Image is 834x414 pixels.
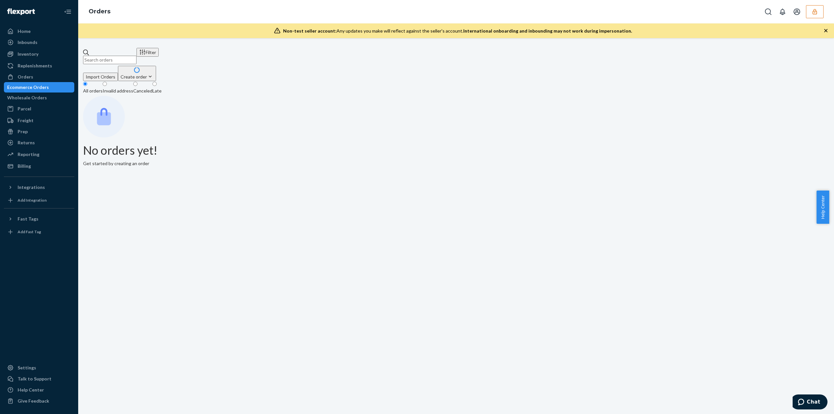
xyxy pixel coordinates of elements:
a: Inbounds [4,37,74,48]
a: Add Integration [4,195,74,206]
img: Empty list [83,96,125,137]
button: Filter [137,48,159,57]
div: Give Feedback [18,398,49,404]
div: Orders [18,74,33,80]
input: Invalid address [103,82,107,86]
a: Settings [4,363,74,373]
div: Help Center [18,387,44,393]
a: Wholesale Orders [4,93,74,103]
img: Flexport logo [7,8,35,15]
div: Returns [18,139,35,146]
div: Create order [121,73,153,80]
a: Parcel [4,104,74,114]
input: Search orders [83,56,137,64]
a: Billing [4,161,74,171]
a: Home [4,26,74,36]
div: Freight [18,117,34,124]
div: Prep [18,128,28,135]
div: Fast Tags [18,216,38,222]
div: Talk to Support [18,376,51,382]
button: Integrations [4,182,74,193]
button: Help Center [816,191,829,224]
button: Open Search Box [762,5,775,18]
div: Any updates you make will reflect against the seller's account. [283,28,632,34]
div: Reporting [18,151,39,158]
div: Add Fast Tag [18,229,41,235]
div: Ecommerce Orders [7,84,49,91]
button: Close Navigation [61,5,74,18]
button: Open notifications [776,5,789,18]
a: Help Center [4,385,74,395]
p: Get started by creating an order [83,160,829,167]
input: All orders [83,82,87,86]
button: Fast Tags [4,214,74,224]
a: Ecommerce Orders [4,82,74,93]
button: Talk to Support [4,374,74,384]
a: Freight [4,115,74,126]
a: Add Fast Tag [4,227,74,237]
iframe: Opens a widget where you can chat to one of our agents [793,394,827,411]
button: Import Orders [83,73,118,81]
span: International onboarding and inbounding may not work during impersonation. [463,28,632,34]
a: Orders [4,72,74,82]
div: Replenishments [18,63,52,69]
a: Prep [4,126,74,137]
input: Canceled [133,82,137,86]
div: Filter [139,49,156,56]
div: Billing [18,163,31,169]
button: Create order [118,66,156,81]
div: Settings [18,364,36,371]
div: Parcel [18,106,31,112]
input: Late [152,82,157,86]
button: Open account menu [790,5,803,18]
a: Orders [89,8,110,15]
div: Wholesale Orders [7,94,47,101]
span: Non-test seller account: [283,28,337,34]
a: Inventory [4,49,74,59]
div: All orders [83,88,103,94]
h1: No orders yet! [83,144,829,157]
ol: breadcrumbs [83,2,116,21]
button: Give Feedback [4,396,74,406]
div: Home [18,28,31,35]
div: Invalid address [103,88,133,94]
a: Reporting [4,149,74,160]
div: Integrations [18,184,45,191]
div: Inbounds [18,39,37,46]
div: Late [152,88,162,94]
div: Canceled [133,88,152,94]
a: Replenishments [4,61,74,71]
a: Returns [4,137,74,148]
div: Inventory [18,51,38,57]
div: Add Integration [18,197,47,203]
